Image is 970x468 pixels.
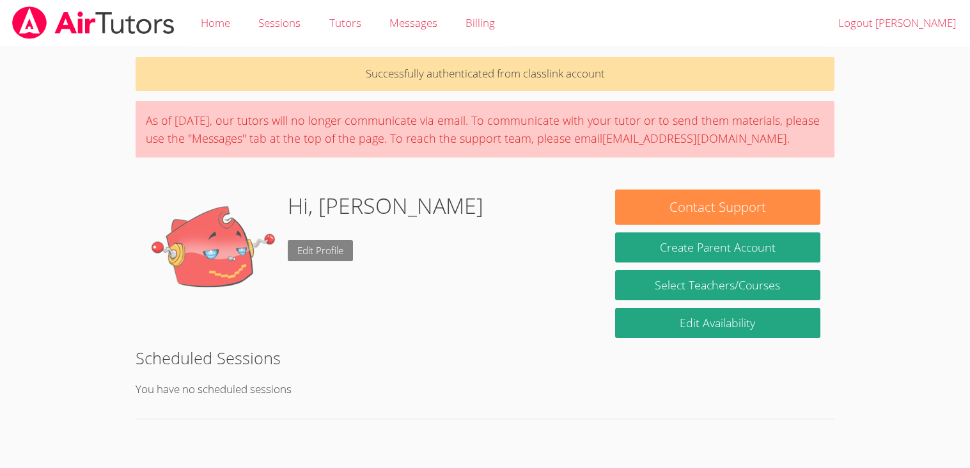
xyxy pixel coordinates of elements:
[136,346,834,370] h2: Scheduled Sessions
[615,308,820,338] a: Edit Availability
[136,101,834,157] div: As of [DATE], our tutors will no longer communicate via email. To communicate with your tutor or ...
[136,380,834,399] p: You have no scheduled sessions
[150,190,278,318] img: default.png
[11,6,176,39] img: airtutors_banner-c4298cdbf04f3fff15de1276eac7730deb9818008684d7c2e4769d2f7ddbe033.png
[288,190,483,222] h1: Hi, [PERSON_NAME]
[389,15,437,30] span: Messages
[288,240,353,261] a: Edit Profile
[615,232,820,262] button: Create Parent Account
[615,190,820,225] button: Contact Support
[615,270,820,300] a: Select Teachers/Courses
[136,57,834,91] p: Successfully authenticated from classlink account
